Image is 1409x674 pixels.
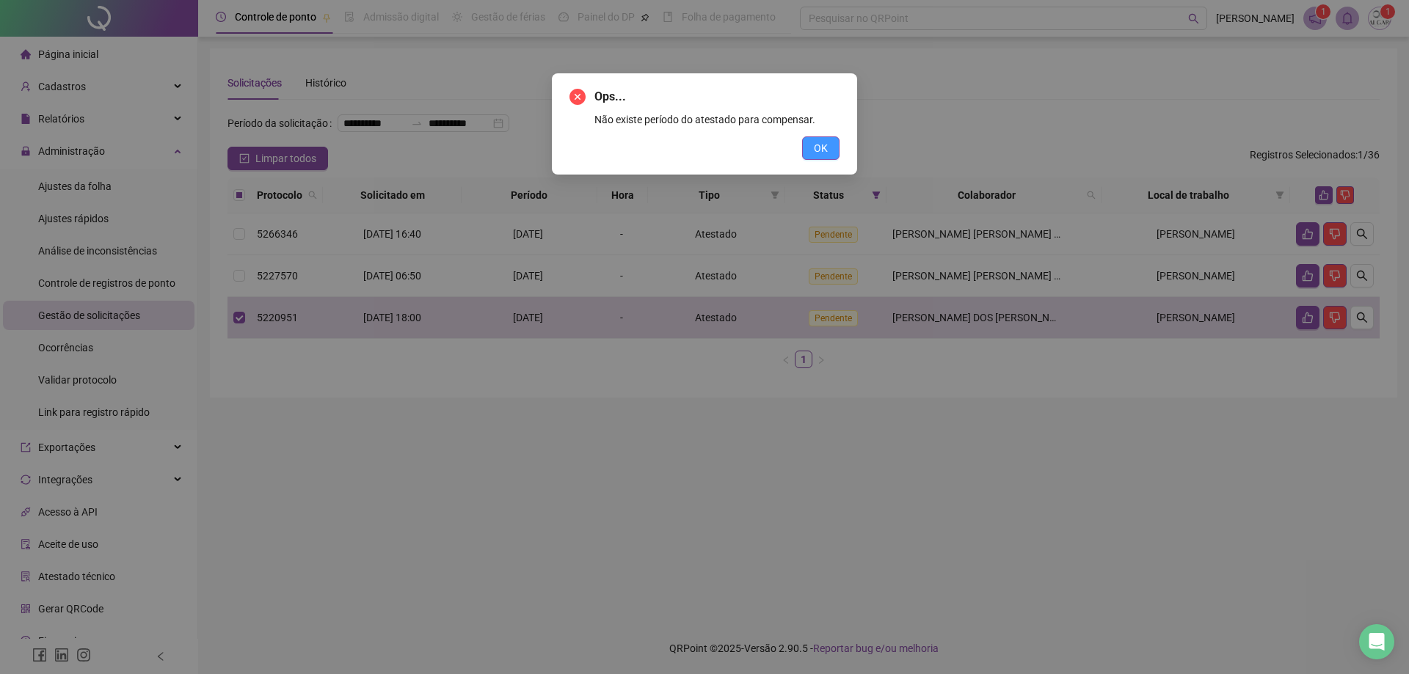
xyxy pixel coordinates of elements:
span: Ops... [594,88,840,106]
div: Open Intercom Messenger [1359,624,1394,659]
button: OK [802,136,840,160]
div: Não existe período do atestado para compensar. [594,111,840,128]
span: close-circle [569,89,586,105]
span: OK [814,140,828,156]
